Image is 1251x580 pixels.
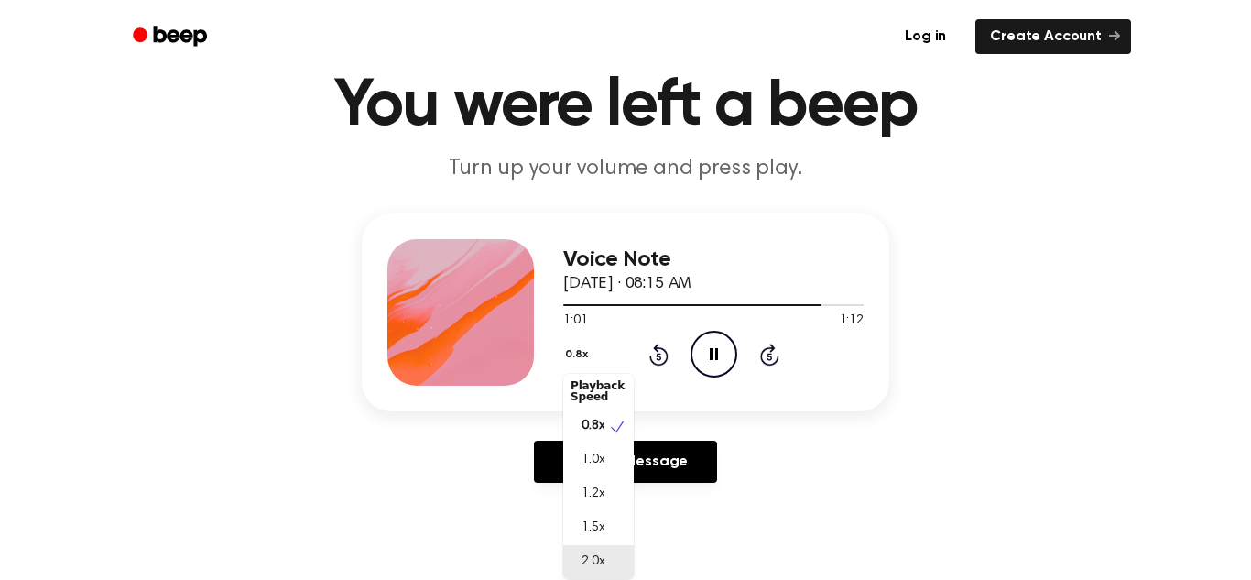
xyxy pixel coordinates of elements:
[582,519,604,538] span: 1.5x
[582,485,604,504] span: 1.2x
[582,417,604,436] span: 0.8x
[563,339,594,370] button: 0.8x
[582,553,604,572] span: 2.0x
[582,451,604,470] span: 1.0x
[563,373,634,410] div: Playback Speed
[563,374,634,579] div: 0.8x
